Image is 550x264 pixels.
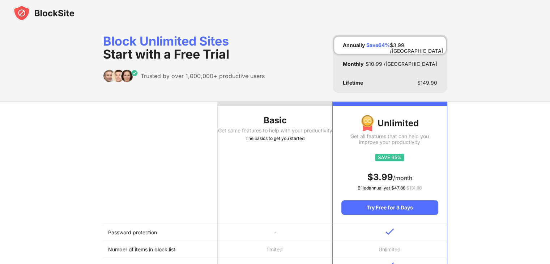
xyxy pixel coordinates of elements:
[366,61,437,67] div: $ 10.99 /[GEOGRAPHIC_DATA]
[341,200,438,215] div: Try Free for 3 Days
[367,172,393,182] span: $ 3.99
[341,184,438,192] div: Billed annually at $ 47.88
[103,35,265,61] div: Block Unlimited Sites
[341,171,438,183] div: /month
[103,69,138,82] img: trusted-by.svg
[361,115,374,132] img: img-premium-medal
[218,128,332,133] div: Get some features to help with your productivity
[343,61,363,67] div: Monthly
[332,241,447,258] td: Unlimited
[218,115,332,126] div: Basic
[417,80,437,86] div: $ 149.90
[218,241,332,258] td: limited
[343,42,365,48] div: Annually
[13,4,74,22] img: blocksite-icon-black.svg
[103,47,229,61] span: Start with a Free Trial
[390,42,443,48] div: $ 3.99 /[GEOGRAPHIC_DATA]
[103,241,218,258] td: Number of items in block list
[343,80,363,86] div: Lifetime
[385,228,394,235] img: v-blue.svg
[341,133,438,145] div: Get all features that can help you improve your productivity
[218,224,332,241] td: -
[103,224,218,241] td: Password protection
[218,135,332,142] div: The basics to get you started
[341,115,438,132] div: Unlimited
[406,185,422,191] span: $ 131.88
[375,154,404,161] img: save65.svg
[141,72,265,80] div: Trusted by over 1,000,000+ productive users
[366,42,390,48] div: Save 64 %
